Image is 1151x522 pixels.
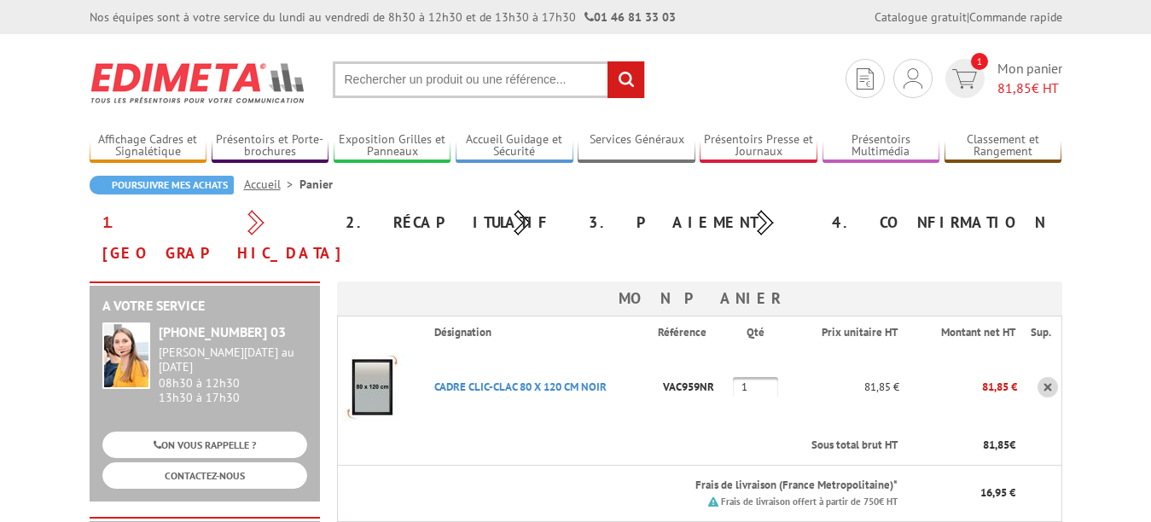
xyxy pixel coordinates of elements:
[434,380,607,394] a: CADRE CLIC-CLAC 80 X 120 CM NOIR
[102,322,150,389] img: widget-service.jpg
[102,432,307,458] a: ON VOUS RAPPELLE ?
[102,462,307,489] a: CONTACTEZ-NOUS
[337,281,1062,316] h3: Mon panier
[997,59,1062,98] span: Mon panier
[90,176,234,194] a: Poursuivre mes achats
[102,299,307,314] h2: A votre service
[212,132,329,160] a: Présentoirs et Porte-brochures
[899,372,1017,402] p: 81,85 €
[90,207,333,269] div: 1. [GEOGRAPHIC_DATA]
[299,176,333,193] li: Panier
[952,69,977,89] img: devis rapide
[788,372,900,402] p: 81,85 €
[338,353,406,421] img: CADRE CLIC-CLAC 80 X 120 CM NOIR
[421,316,658,349] th: Désignation
[904,68,922,89] img: devis rapide
[159,345,307,374] div: [PERSON_NAME][DATE] au [DATE]
[733,316,788,349] th: Qté
[90,51,307,114] img: Edimeta
[997,78,1062,98] span: € HT
[584,9,676,25] strong: 01 46 81 33 03
[90,9,676,26] div: Nos équipes sont à votre service du lundi au vendredi de 8h30 à 12h30 et de 13h30 à 17h30
[1017,316,1061,349] th: Sup.
[802,325,898,341] p: Prix unitaire HT
[334,132,451,160] a: Exposition Grilles et Panneaux
[823,132,940,160] a: Présentoirs Multimédia
[159,323,286,340] strong: [PHONE_NUMBER] 03
[333,61,645,98] input: Rechercher un produit ou une référence...
[159,345,307,404] div: 08h30 à 12h30 13h30 à 17h30
[941,59,1062,98] a: devis rapide 1 Mon panier 81,85€ HT
[244,177,299,192] a: Accueil
[434,478,898,494] p: Frais de livraison (France Metropolitaine)*
[708,496,718,507] img: picto.png
[875,9,1062,26] div: |
[983,438,1009,452] span: 81,85
[658,325,731,341] p: Référence
[857,68,874,90] img: devis rapide
[658,372,733,402] p: VAC959NR
[721,496,898,507] small: Frais de livraison offert à partir de 750€ HT
[578,132,695,160] a: Services Généraux
[700,132,817,160] a: Présentoirs Presse et Journaux
[969,9,1062,25] a: Commande rapide
[971,53,988,70] span: 1
[980,485,1015,500] span: 16,95 €
[421,426,899,466] th: Sous total brut HT
[333,207,576,238] div: 2. Récapitulatif
[945,132,1062,160] a: Classement et Rangement
[913,325,1015,341] p: Montant net HT
[997,79,1032,96] span: 81,85
[456,132,573,160] a: Accueil Guidage et Sécurité
[875,9,967,25] a: Catalogue gratuit
[607,61,644,98] input: rechercher
[576,207,819,238] div: 3. Paiement
[819,207,1062,238] div: 4. Confirmation
[913,438,1015,454] p: €
[90,132,207,160] a: Affichage Cadres et Signalétique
